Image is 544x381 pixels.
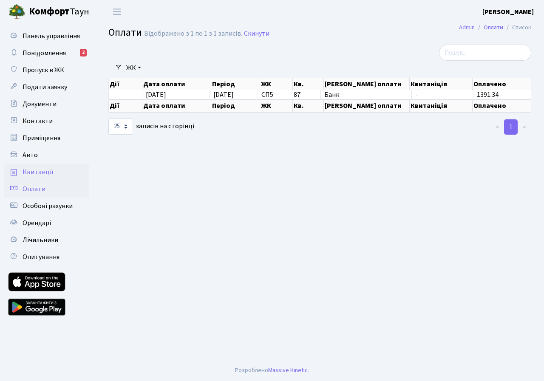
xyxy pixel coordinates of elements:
[324,78,410,90] th: [PERSON_NAME] оплати
[4,130,89,147] a: Приміщення
[80,49,87,56] div: 2
[504,119,518,135] a: 1
[293,99,324,112] th: Кв.
[4,113,89,130] a: Контакти
[260,78,293,90] th: ЖК
[4,147,89,164] a: Авто
[4,214,89,231] a: Орендарі
[4,231,89,248] a: Лічильники
[23,99,57,109] span: Документи
[484,23,503,32] a: Оплати
[211,99,260,112] th: Період
[109,78,142,90] th: Дії
[23,167,54,177] span: Квитанції
[211,78,260,90] th: Період
[4,62,89,79] a: Пропуск в ЖК
[260,99,293,112] th: ЖК
[293,78,324,90] th: Кв.
[142,99,211,112] th: Дата оплати
[23,133,60,143] span: Приміщення
[459,23,475,32] a: Admin
[4,96,89,113] a: Документи
[473,99,531,112] th: Оплачено
[324,91,408,98] span: Банк
[23,65,64,75] span: Пропуск в ЖК
[235,366,309,375] div: Розроблено .
[108,119,194,135] label: записів на сторінці
[109,99,142,112] th: Дії
[23,184,45,194] span: Оплати
[4,45,89,62] a: Повідомлення2
[106,5,127,19] button: Переключити навігацію
[415,91,470,98] span: -
[4,164,89,181] a: Квитанції
[23,116,53,126] span: Контакти
[4,79,89,96] a: Подати заявку
[8,3,25,20] img: logo.png
[473,78,531,90] th: Оплачено
[244,30,269,38] a: Скинути
[23,150,38,160] span: Авто
[144,30,242,38] div: Відображено з 1 по 1 з 1 записів.
[477,90,499,99] span: 1391.34
[482,7,534,17] a: [PERSON_NAME]
[108,119,133,135] select: записів на сторінці
[4,248,89,265] a: Опитування
[503,23,531,32] li: Список
[268,366,308,375] a: Massive Kinetic
[4,28,89,45] a: Панель управління
[446,19,544,37] nav: breadcrumb
[410,78,472,90] th: Квитаніція
[108,25,142,40] span: Оплати
[23,218,51,228] span: Орендарі
[439,45,531,61] input: Пошук...
[23,201,73,211] span: Особові рахунки
[294,91,317,98] span: 87
[123,61,144,75] a: ЖК
[23,252,59,262] span: Опитування
[324,99,410,112] th: [PERSON_NAME] оплати
[23,235,58,245] span: Лічильники
[4,198,89,214] a: Особові рахунки
[23,31,80,41] span: Панель управління
[410,99,472,112] th: Квитаніція
[146,90,166,99] span: [DATE]
[23,48,66,58] span: Повідомлення
[261,91,286,98] span: СП5
[29,5,89,19] span: Таун
[29,5,70,18] b: Комфорт
[213,90,234,99] span: [DATE]
[4,181,89,198] a: Оплати
[142,78,211,90] th: Дата оплати
[23,82,67,92] span: Подати заявку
